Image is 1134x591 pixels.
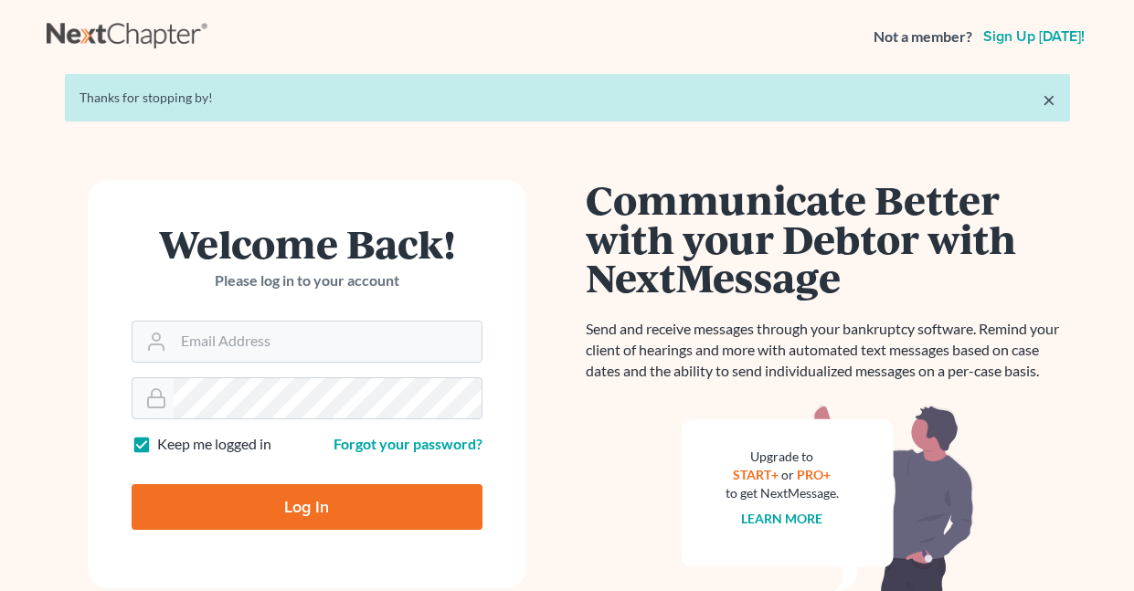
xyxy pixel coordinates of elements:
a: Learn more [741,511,822,526]
input: Log In [132,484,482,530]
div: to get NextMessage. [726,484,839,502]
a: Sign up [DATE]! [980,29,1088,44]
a: START+ [733,467,779,482]
div: Upgrade to [726,448,839,466]
h1: Welcome Back! [132,224,482,263]
input: Email Address [174,322,482,362]
p: Send and receive messages through your bankruptcy software. Remind your client of hearings and mo... [586,319,1070,382]
label: Keep me logged in [157,434,271,455]
div: Thanks for stopping by! [79,89,1055,107]
p: Please log in to your account [132,270,482,291]
span: or [781,467,794,482]
a: × [1043,89,1055,111]
a: Forgot your password? [334,435,482,452]
h1: Communicate Better with your Debtor with NextMessage [586,180,1070,297]
strong: Not a member? [874,26,972,47]
a: PRO+ [797,467,831,482]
